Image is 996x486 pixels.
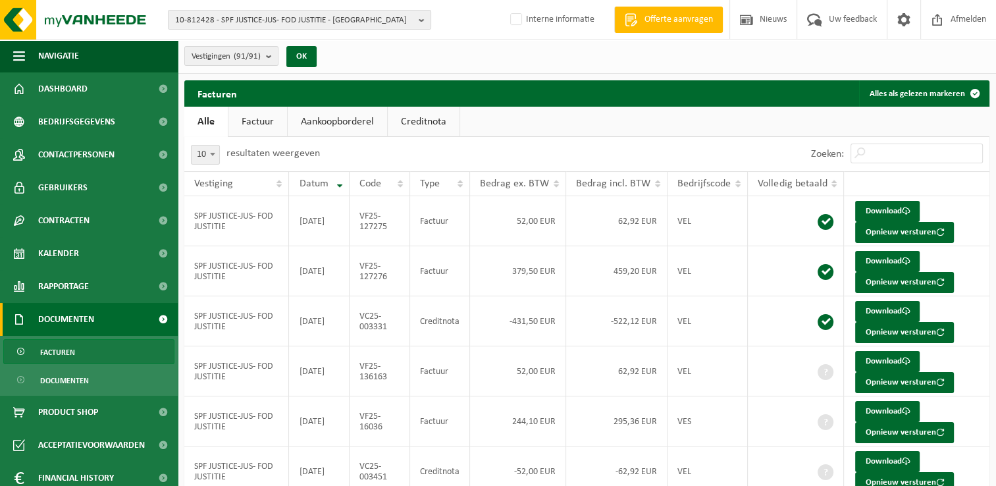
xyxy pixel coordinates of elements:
a: Offerte aanvragen [614,7,723,33]
a: Factuur [228,107,287,137]
span: Acceptatievoorwaarden [38,429,145,462]
td: SPF JUSTICE-JUS- FOD JUSTITIE [184,396,289,446]
a: Facturen [3,339,174,364]
td: 62,92 EUR [566,196,668,246]
span: Bedrag incl. BTW [576,178,650,189]
a: Download [855,301,920,322]
a: Documenten [3,367,174,392]
span: Facturen [40,340,75,365]
td: VF25-127275 [350,196,410,246]
td: VEL [668,296,748,346]
span: 10-812428 - SPF JUSTICE-JUS- FOD JUSTITIE - [GEOGRAPHIC_DATA] [175,11,413,30]
td: 459,20 EUR [566,246,668,296]
td: VC25-003331 [350,296,410,346]
td: -431,50 EUR [470,296,566,346]
td: Factuur [410,396,470,446]
span: Product Shop [38,396,98,429]
td: 52,00 EUR [470,346,566,396]
span: Bedrag ex. BTW [480,178,549,189]
a: Download [855,451,920,472]
button: Opnieuw versturen [855,272,954,293]
span: Type [420,178,440,189]
td: -522,12 EUR [566,296,668,346]
button: Alles als gelezen markeren [859,80,988,107]
td: 62,92 EUR [566,346,668,396]
a: Download [855,201,920,222]
td: Factuur [410,196,470,246]
span: Code [359,178,381,189]
button: Opnieuw versturen [855,222,954,243]
td: 244,10 EUR [470,396,566,446]
td: VES [668,396,748,446]
td: SPF JUSTICE-JUS- FOD JUSTITIE [184,246,289,296]
button: Opnieuw versturen [855,372,954,393]
span: Rapportage [38,270,89,303]
td: VF25-127276 [350,246,410,296]
span: Contactpersonen [38,138,115,171]
td: VF25-16036 [350,396,410,446]
td: SPF JUSTICE-JUS- FOD JUSTITIE [184,196,289,246]
span: Datum [299,178,328,189]
label: resultaten weergeven [226,148,320,159]
td: Factuur [410,346,470,396]
td: [DATE] [289,346,349,396]
button: Opnieuw versturen [855,422,954,443]
span: Navigatie [38,40,79,72]
td: Factuur [410,246,470,296]
a: Creditnota [388,107,459,137]
td: [DATE] [289,296,349,346]
td: [DATE] [289,396,349,446]
td: VEL [668,246,748,296]
td: Creditnota [410,296,470,346]
span: 10 [191,145,220,165]
a: Download [855,251,920,272]
a: Alle [184,107,228,137]
a: Download [855,401,920,422]
span: Documenten [40,368,89,393]
td: VEL [668,196,748,246]
td: 379,50 EUR [470,246,566,296]
label: Zoeken: [811,149,844,159]
td: SPF JUSTICE-JUS- FOD JUSTITIE [184,346,289,396]
button: Vestigingen(91/91) [184,46,278,66]
span: Dashboard [38,72,88,105]
count: (91/91) [234,52,261,61]
button: Opnieuw versturen [855,322,954,343]
a: Download [855,351,920,372]
td: SPF JUSTICE-JUS- FOD JUSTITIE [184,296,289,346]
td: VEL [668,346,748,396]
span: Gebruikers [38,171,88,204]
td: [DATE] [289,246,349,296]
span: 10 [192,146,219,164]
label: Interne informatie [508,10,594,30]
span: Volledig betaald [758,178,827,189]
button: OK [286,46,317,67]
td: 52,00 EUR [470,196,566,246]
span: Bedrijfsgegevens [38,105,115,138]
span: Vestiging [194,178,233,189]
a: Aankoopborderel [288,107,387,137]
h2: Facturen [184,80,250,106]
span: Bedrijfscode [677,178,731,189]
span: Contracten [38,204,90,237]
span: Kalender [38,237,79,270]
span: Documenten [38,303,94,336]
span: Vestigingen [192,47,261,67]
td: [DATE] [289,196,349,246]
button: 10-812428 - SPF JUSTICE-JUS- FOD JUSTITIE - [GEOGRAPHIC_DATA] [168,10,431,30]
td: VF25-136163 [350,346,410,396]
td: 295,36 EUR [566,396,668,446]
span: Offerte aanvragen [641,13,716,26]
